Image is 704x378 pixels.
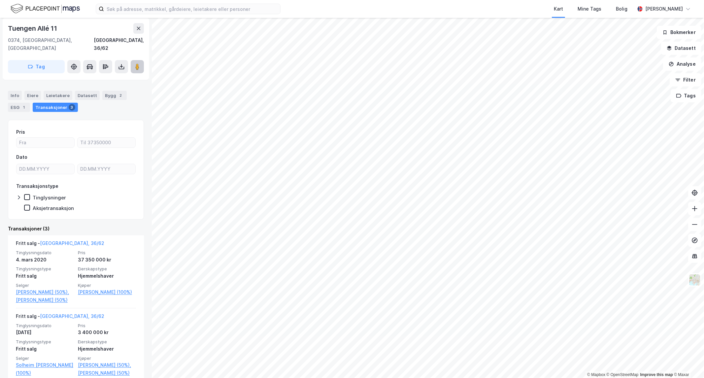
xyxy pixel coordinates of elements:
[661,42,701,55] button: Datasett
[16,153,27,161] div: Dato
[78,256,136,264] div: 37 350 000 kr
[78,283,136,288] span: Kjøper
[117,92,124,99] div: 2
[16,312,104,323] div: Fritt salg -
[78,288,136,296] a: [PERSON_NAME] (100%)
[616,5,627,13] div: Bolig
[78,339,136,345] span: Eierskapstype
[16,356,74,361] span: Selger
[104,4,280,14] input: Søk på adresse, matrikkel, gårdeiere, leietakere eller personer
[78,323,136,328] span: Pris
[640,372,673,377] a: Improve this map
[69,104,75,111] div: 3
[11,3,80,15] img: logo.f888ab2527a4732fd821a326f86c7f29.svg
[688,274,701,286] img: Z
[16,283,74,288] span: Selger
[33,205,74,211] div: Aksjetransaksjon
[16,239,104,250] div: Fritt salg -
[16,345,74,353] div: Fritt salg
[78,164,135,174] input: DD.MM.YYYY
[607,372,639,377] a: OpenStreetMap
[16,288,74,296] a: [PERSON_NAME] (50%),
[78,250,136,256] span: Pris
[657,26,701,39] button: Bokmerker
[78,138,135,148] input: Til 37350000
[578,5,601,13] div: Mine Tags
[671,89,701,102] button: Tags
[16,256,74,264] div: 4. mars 2020
[78,266,136,272] span: Eierskapstype
[44,91,72,100] div: Leietakere
[16,128,25,136] div: Pris
[16,182,58,190] div: Transaksjonstype
[16,323,74,328] span: Tinglysningsdato
[40,313,104,319] a: [GEOGRAPHIC_DATA], 36/62
[16,361,74,377] a: Solheim [PERSON_NAME] (100%)
[78,328,136,336] div: 3 400 000 kr
[16,250,74,256] span: Tinglysningsdato
[24,91,41,100] div: Eiere
[33,194,66,201] div: Tinglysninger
[17,138,74,148] input: Fra
[78,361,136,369] a: [PERSON_NAME] (50%),
[78,345,136,353] div: Hjemmelshaver
[75,91,100,100] div: Datasett
[8,60,65,73] button: Tag
[8,36,94,52] div: 0374, [GEOGRAPHIC_DATA], [GEOGRAPHIC_DATA]
[554,5,563,13] div: Kart
[102,91,127,100] div: Bygg
[8,103,30,112] div: ESG
[16,266,74,272] span: Tinglysningstype
[78,356,136,361] span: Kjøper
[8,91,22,100] div: Info
[16,296,74,304] a: [PERSON_NAME] (50%)
[33,103,78,112] div: Transaksjoner
[17,164,74,174] input: DD.MM.YYYY
[645,5,683,13] div: [PERSON_NAME]
[8,23,58,34] div: Tuengen Allé 11
[40,240,104,246] a: [GEOGRAPHIC_DATA], 36/62
[78,369,136,377] a: [PERSON_NAME] (50%)
[587,372,605,377] a: Mapbox
[78,272,136,280] div: Hjemmelshaver
[16,339,74,345] span: Tinglysningstype
[671,346,704,378] div: Kontrollprogram for chat
[8,225,144,233] div: Transaksjoner (3)
[663,57,701,71] button: Analyse
[670,73,701,86] button: Filter
[16,328,74,336] div: [DATE]
[671,346,704,378] iframe: Chat Widget
[21,104,27,111] div: 1
[94,36,144,52] div: [GEOGRAPHIC_DATA], 36/62
[16,272,74,280] div: Fritt salg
